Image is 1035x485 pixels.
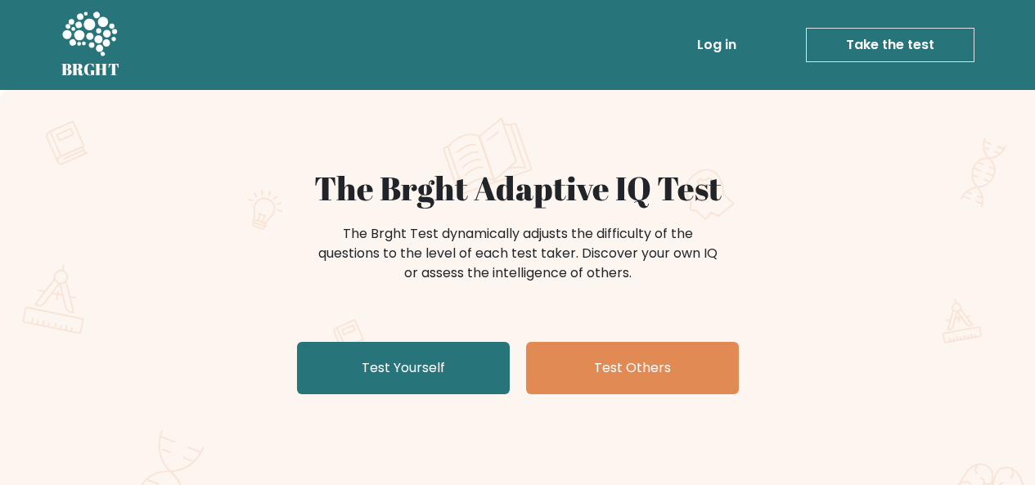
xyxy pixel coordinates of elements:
div: The Brght Test dynamically adjusts the difficulty of the questions to the level of each test take... [313,224,722,283]
a: BRGHT [61,7,120,83]
h1: The Brght Adaptive IQ Test [119,168,917,208]
a: Test Others [526,342,739,394]
a: Take the test [806,28,974,62]
a: Log in [691,29,743,61]
h5: BRGHT [61,60,120,79]
a: Test Yourself [297,342,510,394]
